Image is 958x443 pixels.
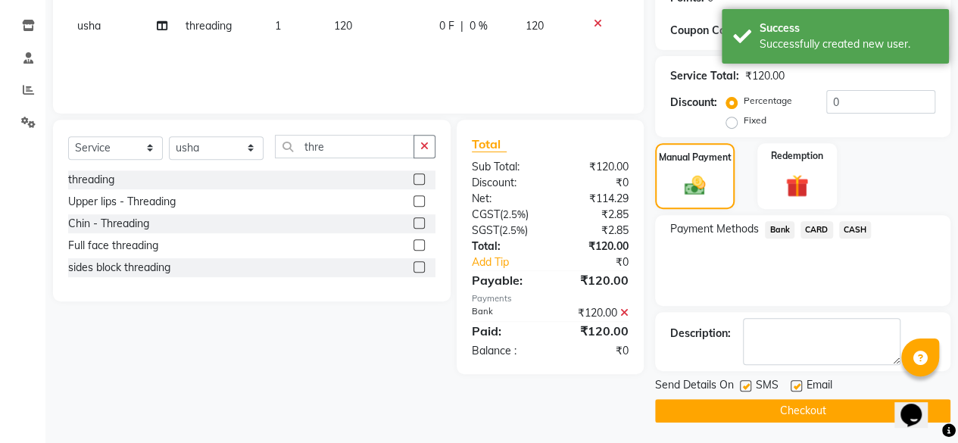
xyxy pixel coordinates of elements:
[460,207,551,223] div: ( )
[760,20,938,36] div: Success
[550,343,640,359] div: ₹0
[460,239,551,254] div: Total:
[565,254,640,270] div: ₹0
[460,175,551,191] div: Discount:
[460,343,551,359] div: Balance :
[460,305,551,321] div: Bank
[550,223,640,239] div: ₹2.85
[779,172,816,200] img: _gift.svg
[460,322,551,340] div: Paid:
[68,216,149,232] div: Chin - Threading
[670,326,731,342] div: Description:
[334,19,352,33] span: 120
[756,377,779,396] span: SMS
[460,271,551,289] div: Payable:
[68,238,158,254] div: Full face threading
[655,377,734,396] span: Send Details On
[807,377,832,396] span: Email
[670,23,759,39] div: Coupon Code
[526,19,544,33] span: 120
[460,159,551,175] div: Sub Total:
[460,223,551,239] div: ( )
[771,149,823,163] label: Redemption
[765,221,794,239] span: Bank
[550,207,640,223] div: ₹2.85
[550,175,640,191] div: ₹0
[472,207,500,221] span: CGST
[550,305,640,321] div: ₹120.00
[472,292,629,305] div: Payments
[275,19,281,33] span: 1
[670,95,717,111] div: Discount:
[77,19,101,33] span: usha
[186,19,232,33] span: threading
[460,18,463,34] span: |
[670,68,739,84] div: Service Total:
[550,191,640,207] div: ₹114.29
[460,191,551,207] div: Net:
[472,136,507,152] span: Total
[502,224,525,236] span: 2.5%
[472,223,499,237] span: SGST
[439,18,454,34] span: 0 F
[550,239,640,254] div: ₹120.00
[800,221,833,239] span: CARD
[470,18,488,34] span: 0 %
[744,94,792,108] label: Percentage
[655,399,950,423] button: Checkout
[894,382,943,428] iframe: chat widget
[275,135,414,158] input: Search or Scan
[839,221,872,239] span: CASH
[670,221,759,237] span: Payment Methods
[503,208,526,220] span: 2.5%
[550,322,640,340] div: ₹120.00
[550,159,640,175] div: ₹120.00
[460,254,565,270] a: Add Tip
[659,151,732,164] label: Manual Payment
[68,172,114,188] div: threading
[744,114,766,127] label: Fixed
[760,36,938,52] div: Successfully created new user.
[745,68,785,84] div: ₹120.00
[550,271,640,289] div: ₹120.00
[678,173,713,198] img: _cash.svg
[68,194,176,210] div: Upper lips - Threading
[68,260,170,276] div: sides block threading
